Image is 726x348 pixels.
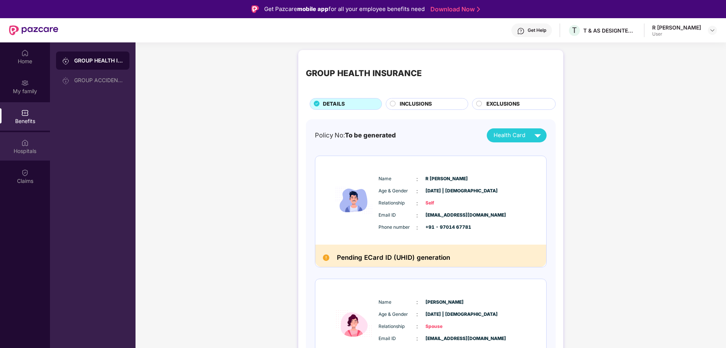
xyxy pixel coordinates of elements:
img: Logo [251,5,259,13]
img: svg+xml;base64,PHN2ZyBpZD0iRHJvcGRvd24tMzJ4MzIiIHhtbG5zPSJodHRwOi8vd3d3LnczLm9yZy8yMDAwL3N2ZyIgd2... [709,27,715,33]
span: [EMAIL_ADDRESS][DOMAIN_NAME] [425,212,463,219]
img: svg+xml;base64,PHN2ZyB3aWR0aD0iMjAiIGhlaWdodD0iMjAiIHZpZXdCb3g9IjAgMCAyMCAyMCIgZmlsbD0ibm9uZSIgeG... [62,77,70,84]
span: T [572,26,577,35]
span: Age & Gender [379,311,416,318]
span: Spouse [425,323,463,330]
span: : [416,199,418,208]
span: : [416,175,418,183]
span: : [416,187,418,195]
span: Relationship [379,200,416,207]
img: svg+xml;base64,PHN2ZyBpZD0iQ2xhaW0iIHhtbG5zPSJodHRwOi8vd3d3LnczLm9yZy8yMDAwL3N2ZyIgd2lkdGg9IjIwIi... [21,169,29,176]
div: GROUP HEALTH INSURANCE [74,57,123,64]
span: Email ID [379,212,416,219]
img: svg+xml;base64,PHN2ZyBpZD0iSG9zcGl0YWxzIiB4bWxucz0iaHR0cDovL3d3dy53My5vcmcvMjAwMC9zdmciIHdpZHRoPS... [21,139,29,147]
span: INCLUSIONS [400,100,432,108]
img: svg+xml;base64,PHN2ZyB3aWR0aD0iMjAiIGhlaWdodD0iMjAiIHZpZXdCb3g9IjAgMCAyMCAyMCIgZmlsbD0ibm9uZSIgeG... [21,79,29,87]
div: T & AS DESIGNTECH SERVICES PRIVATE LIMITED [583,27,636,34]
span: : [416,322,418,331]
span: : [416,310,418,318]
span: +91 - 97014 67781 [425,224,463,231]
span: Health Card [494,131,525,140]
img: icon [331,164,377,237]
img: svg+xml;base64,PHN2ZyB4bWxucz0iaHR0cDovL3d3dy53My5vcmcvMjAwMC9zdmciIHZpZXdCb3g9IjAgMCAyNCAyNCIgd2... [531,129,544,142]
span: : [416,298,418,306]
img: svg+xml;base64,PHN2ZyB3aWR0aD0iMjAiIGhlaWdodD0iMjAiIHZpZXdCb3g9IjAgMCAyMCAyMCIgZmlsbD0ibm9uZSIgeG... [62,57,70,65]
span: Name [379,175,416,183]
span: To be generated [345,131,396,139]
img: svg+xml;base64,PHN2ZyBpZD0iSG9tZSIgeG1sbnM9Imh0dHA6Ly93d3cudzMub3JnLzIwMDAvc3ZnIiB3aWR0aD0iMjAiIG... [21,49,29,57]
img: New Pazcare Logo [9,25,58,35]
span: Name [379,299,416,306]
span: DETAILS [323,100,345,108]
button: Health Card [487,128,547,142]
h2: Pending ECard ID (UHID) generation [337,252,450,263]
span: Phone number [379,224,416,231]
div: GROUP ACCIDENTAL INSURANCE [74,77,123,83]
div: Get Pazcare for all your employee benefits need [264,5,425,14]
div: User [652,31,701,37]
div: R [PERSON_NAME] [652,24,701,31]
div: Policy No: [315,130,396,140]
span: EXCLUSIONS [486,100,520,108]
span: Age & Gender [379,187,416,195]
strong: mobile app [297,5,329,12]
img: svg+xml;base64,PHN2ZyBpZD0iQmVuZWZpdHMiIHhtbG5zPSJodHRwOi8vd3d3LnczLm9yZy8yMDAwL3N2ZyIgd2lkdGg9Ij... [21,109,29,117]
span: [DATE] | [DEMOGRAPHIC_DATA] [425,187,463,195]
span: : [416,211,418,220]
span: [PERSON_NAME] [425,299,463,306]
span: [EMAIL_ADDRESS][DOMAIN_NAME] [425,335,463,342]
div: Get Help [528,27,546,33]
img: svg+xml;base64,PHN2ZyBpZD0iSGVscC0zMngzMiIgeG1sbnM9Imh0dHA6Ly93d3cudzMub3JnLzIwMDAvc3ZnIiB3aWR0aD... [517,27,525,35]
span: [DATE] | [DEMOGRAPHIC_DATA] [425,311,463,318]
a: Download Now [430,5,478,13]
span: Email ID [379,335,416,342]
div: GROUP HEALTH INSURANCE [306,67,422,80]
img: Pending [323,254,329,261]
img: Stroke [477,5,480,13]
span: Self [425,200,463,207]
span: Relationship [379,323,416,330]
span: : [416,334,418,343]
span: : [416,223,418,232]
span: R [PERSON_NAME] [425,175,463,183]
